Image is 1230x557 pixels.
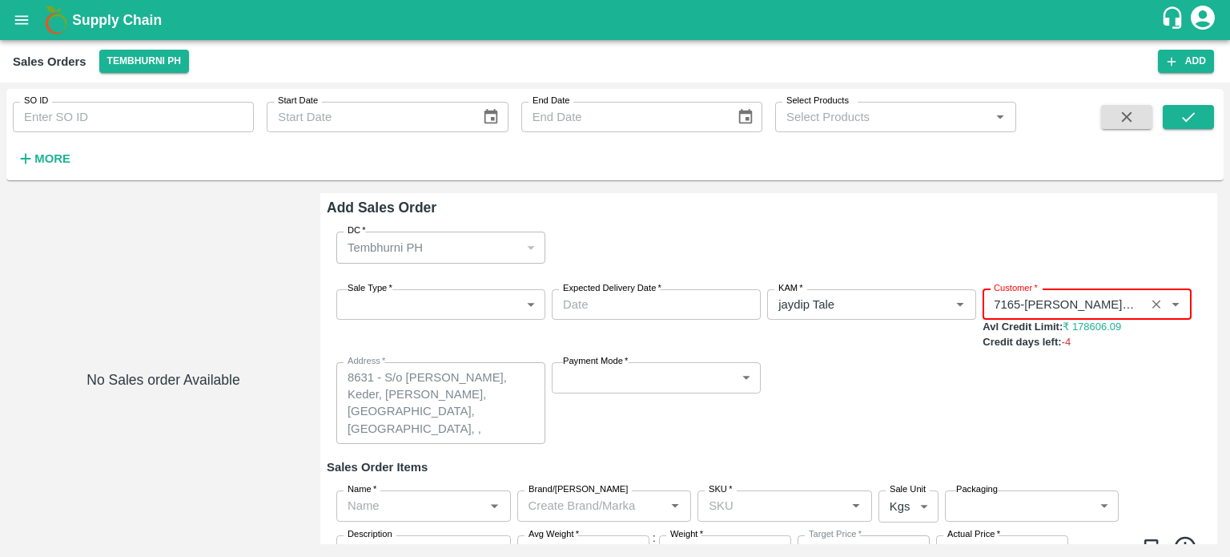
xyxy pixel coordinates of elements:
div: account of current user [1188,3,1217,37]
button: Open [1165,294,1186,315]
input: Select Products [780,107,985,127]
label: Select Products [786,95,849,107]
span: ₹ 178606.09 [1063,321,1121,333]
div: Sales Orders [13,51,86,72]
label: Customer [994,282,1038,295]
label: End Date [533,95,569,107]
h6: Add Sales Order [327,196,1211,219]
button: Open [665,495,685,516]
button: Open [950,294,971,315]
input: Create Brand/Marka [522,495,661,516]
label: Packaging [956,483,998,496]
input: Enter SO ID [13,102,254,132]
h6: No Sales order Available [86,369,239,544]
p: Tembhurni PH [348,239,423,256]
div: customer-support [1160,6,1188,34]
textarea: 8631 - S/o [PERSON_NAME], Keder, [PERSON_NAME], [GEOGRAPHIC_DATA], [GEOGRAPHIC_DATA], , [GEOGRAPH... [348,369,534,438]
label: Sale Type [348,282,392,295]
input: Customer [987,294,1140,315]
button: Choose date [730,102,761,132]
label: SKU [709,483,732,496]
p: Kgs [890,498,910,515]
strong: More [34,152,70,165]
strong: Sales Order Items [327,461,428,474]
label: DC [348,224,366,237]
label: Sale Unit [890,483,926,496]
button: open drawer [3,2,40,38]
label: KAM [778,282,803,295]
input: End Date [521,102,724,132]
label: SO ID [24,95,48,107]
label: Start Date [278,95,318,107]
button: Open [846,495,866,516]
label: Address [348,355,385,368]
button: More [13,145,74,172]
label: Description [348,528,392,541]
b: Supply Chain [72,12,162,28]
input: Choose date [552,289,750,320]
input: KAM [772,294,924,315]
input: SKU [702,495,841,516]
button: Select DC [99,50,189,73]
label: Weight [670,528,703,541]
b: Credit days left: [983,336,1061,348]
button: Add [1158,50,1214,73]
label: Target Price [809,528,862,541]
label: Payment Mode [563,355,628,368]
button: Open [484,495,504,516]
label: Name [348,483,376,496]
b: Avl Credit Limit: [983,321,1063,333]
button: Clear [1146,294,1168,316]
label: Brand/[PERSON_NAME] [529,483,628,496]
button: Choose date [476,102,506,132]
input: Start Date [267,102,469,132]
input: Name [341,495,480,516]
label: Actual Price [947,528,1000,541]
span: -4 [1062,336,1071,348]
a: Supply Chain [72,9,1160,31]
label: Expected Delivery Date [563,282,661,295]
button: Open [990,107,1011,127]
img: logo [40,4,72,36]
label: Avg Weight [529,528,579,541]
